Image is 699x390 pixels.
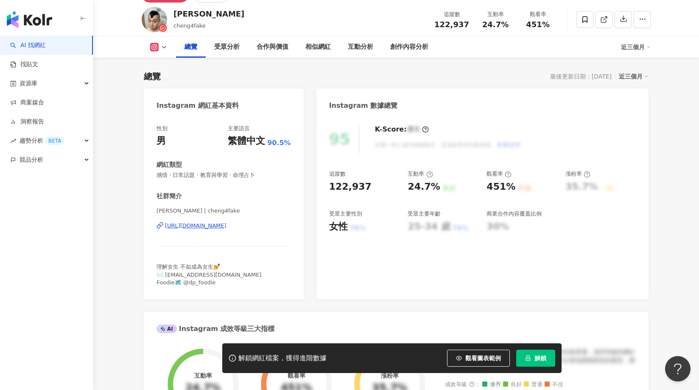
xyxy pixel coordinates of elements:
div: 繁體中文 [228,135,265,148]
span: 資源庫 [20,74,37,93]
span: 122,937 [434,20,469,29]
div: 創作內容分析 [390,42,428,52]
div: 近三個月 [619,71,649,82]
span: 觀看圖表範例 [465,355,501,362]
div: 24.7% [408,180,440,194]
a: searchAI 找網紅 [10,41,46,50]
img: logo [7,11,52,28]
span: 不佳 [545,382,563,388]
span: 良好 [503,382,522,388]
div: 近三個月 [621,40,651,54]
span: 理解女生 不如成為女生💅 ✉️ [EMAIL_ADDRESS][DOMAIN_NAME] Foodie🗺️ @dp_foodie [157,264,261,285]
div: 受眾主要年齡 [408,210,441,218]
div: 總覽 [185,42,197,52]
div: [URL][DOMAIN_NAME] [165,222,226,230]
img: KOL Avatar [142,7,167,32]
div: 性別 [157,125,168,132]
div: 漲粉率 [565,170,590,178]
span: cheng4fake [173,22,206,29]
div: 追蹤數 [329,170,346,178]
a: 商案媒合 [10,98,44,107]
div: AI [157,325,177,333]
div: Instagram 網紅基本資料 [157,101,239,110]
span: 普通 [524,382,542,388]
span: rise [10,138,16,144]
span: 優秀 [482,382,501,388]
a: [URL][DOMAIN_NAME] [157,222,291,230]
div: 合作與價值 [257,42,288,52]
div: 主要語言 [228,125,250,132]
div: 男 [157,135,166,148]
div: 觀看率 [288,372,305,379]
div: Instagram 成效等級三大指標 [157,324,274,334]
span: 感情 · 日常話題 · 教育與學習 · 命理占卜 [157,171,291,179]
div: 解鎖網紅檔案，獲得進階數據 [238,354,327,363]
span: 451% [526,20,550,29]
div: 受眾分析 [214,42,240,52]
div: 451% [487,180,515,194]
span: 解鎖 [534,355,546,362]
div: 觀看率 [487,170,512,178]
div: 女性 [329,220,348,233]
div: 互動分析 [348,42,373,52]
div: 追蹤數 [434,10,469,19]
div: 觀看率 [522,10,554,19]
span: lock [525,355,531,361]
span: 24.7% [482,20,509,29]
div: Instagram 數據總覽 [329,101,398,110]
div: BETA [45,137,64,145]
div: 互動率 [408,170,433,178]
div: K-Score : [375,125,429,134]
a: 洞察報告 [10,118,44,126]
div: 成效等級 ： [445,382,636,388]
span: 90.5% [267,138,291,148]
div: 網紅類型 [157,160,182,169]
button: 解鎖 [516,350,555,367]
div: 122,937 [329,180,372,194]
div: [PERSON_NAME] [173,8,244,19]
div: 相似網紅 [305,42,331,52]
div: 總覽 [144,70,161,82]
div: 商業合作內容覆蓋比例 [487,210,542,218]
div: 互動率 [479,10,512,19]
div: 漲粉率 [381,372,399,379]
a: 找貼文 [10,60,38,69]
div: 受眾主要性別 [329,210,362,218]
div: 社群簡介 [157,192,182,201]
span: [PERSON_NAME] | cheng4fake [157,207,291,215]
span: 競品分析 [20,150,43,169]
div: 最後更新日期：[DATE] [550,73,612,80]
button: 觀看圖表範例 [447,350,510,367]
div: 互動率 [194,372,212,379]
span: 趨勢分析 [20,131,64,150]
